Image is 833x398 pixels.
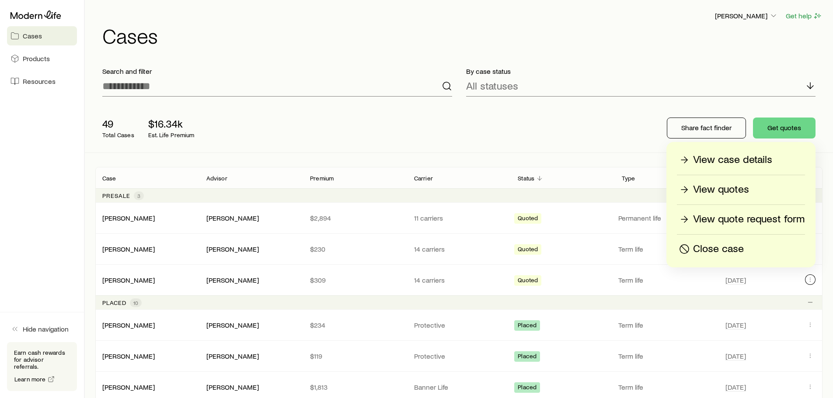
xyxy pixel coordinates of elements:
a: [PERSON_NAME] [102,214,155,222]
span: Cases [23,31,42,40]
p: Search and filter [102,67,452,76]
p: All statuses [466,80,518,92]
span: Resources [23,77,56,86]
span: [DATE] [725,352,746,360]
button: Get help [785,11,823,21]
p: Status [518,175,534,182]
span: Quoted [518,215,538,224]
p: Permanent life [618,214,715,222]
div: [PERSON_NAME] [102,352,155,361]
a: Cases [7,26,77,45]
div: [PERSON_NAME] [102,321,155,330]
p: Protective [414,321,504,329]
p: 14 carriers [414,276,504,284]
button: Close case [677,242,805,257]
p: View quotes [693,183,749,197]
p: Banner Life [414,383,504,391]
p: View case details [693,153,772,167]
div: [PERSON_NAME] [206,214,259,223]
p: Term life [618,321,715,329]
div: Earn cash rewards for advisor referrals.Learn more [7,342,77,391]
p: Total Cases [102,132,134,138]
p: 14 carriers [414,245,504,253]
a: Products [7,49,77,68]
a: [PERSON_NAME] [102,276,155,284]
p: 49 [102,118,134,130]
a: Resources [7,72,77,91]
p: Premium [310,175,334,182]
div: [PERSON_NAME] [206,383,259,392]
p: 11 carriers [414,214,504,222]
p: Term life [618,245,715,253]
p: Earn cash rewards for advisor referrals. [14,349,70,370]
p: Est. Life Premium [148,132,195,138]
p: Case [102,175,116,182]
p: $119 [310,352,400,360]
div: [PERSON_NAME] [206,245,259,254]
span: Learn more [14,376,46,382]
p: View quote request form [693,212,805,226]
span: [DATE] [725,383,746,391]
div: [PERSON_NAME] [206,352,259,361]
a: View case details [677,152,805,168]
a: View quote request form [677,212,805,227]
span: 10 [133,299,138,306]
button: Share fact finder [667,118,746,138]
p: Term life [618,352,715,360]
div: [PERSON_NAME] [102,214,155,223]
span: 3 [137,192,140,199]
p: Term life [618,383,715,391]
p: Placed [102,299,126,306]
span: Placed [518,384,537,393]
span: [DATE] [725,276,746,284]
p: Term life [618,276,715,284]
a: [PERSON_NAME] [102,245,155,253]
p: $309 [310,276,400,284]
h1: Cases [102,25,823,46]
button: Hide navigation [7,319,77,339]
button: [PERSON_NAME] [714,11,778,21]
a: [PERSON_NAME] [102,352,155,360]
p: By case status [466,67,816,76]
p: $234 [310,321,400,329]
span: Placed [518,353,537,362]
a: [PERSON_NAME] [102,383,155,391]
p: $230 [310,245,400,253]
p: [PERSON_NAME] [715,11,778,20]
p: $2,894 [310,214,400,222]
span: [DATE] [725,321,746,329]
p: Protective [414,352,504,360]
a: View quotes [677,182,805,197]
p: $16.34k [148,118,195,130]
p: Close case [693,242,744,256]
div: [PERSON_NAME] [102,276,155,285]
p: Presale [102,192,130,199]
a: [PERSON_NAME] [102,321,155,329]
p: Type [622,175,635,182]
span: Products [23,54,50,63]
span: Placed [518,322,537,331]
div: [PERSON_NAME] [102,383,155,392]
button: Get quotes [753,118,816,138]
p: $1,813 [310,383,400,391]
div: [PERSON_NAME] [102,245,155,254]
p: Advisor [206,175,227,182]
div: [PERSON_NAME] [206,321,259,330]
span: Hide navigation [23,325,69,333]
p: Share fact finder [681,123,732,132]
p: Carrier [414,175,433,182]
div: [PERSON_NAME] [206,276,259,285]
span: Quoted [518,246,538,255]
span: Quoted [518,277,538,286]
